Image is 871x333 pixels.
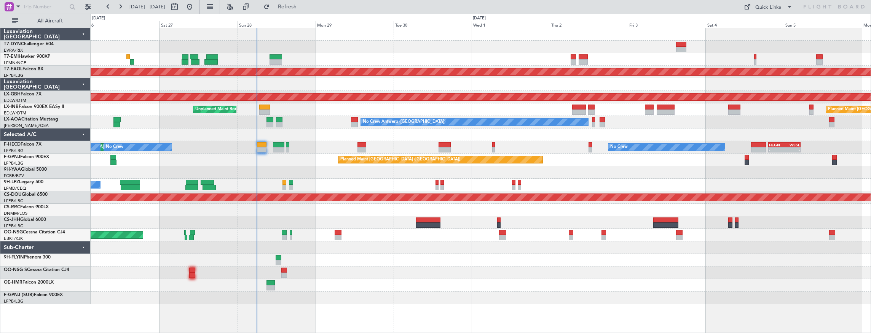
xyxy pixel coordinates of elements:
div: No Crew [106,141,123,153]
a: F-GPNJ (SUB)Falcon 900EX [4,293,63,297]
span: T7-EMI [4,54,19,59]
a: T7-EMIHawker 900XP [4,54,50,59]
span: 9H-YAA [4,167,21,172]
span: All Aircraft [20,18,80,24]
div: Wed 1 [472,21,550,28]
a: LFMD/CEQ [4,186,26,191]
div: Fri 3 [628,21,706,28]
a: CS-RRCFalcon 900LX [4,205,49,209]
a: EVRA/RIX [4,48,23,53]
div: - [769,147,785,152]
a: OO-NSGCessna Citation CJ4 [4,230,65,235]
div: [DATE] [473,15,486,22]
a: OE-HMRFalcon 2000LX [4,280,54,285]
a: DNMM/LOS [4,211,27,216]
a: LX-INBFalcon 900EX EASy II [4,105,64,109]
a: LFPB/LBG [4,298,24,304]
span: LX-INB [4,105,19,109]
a: CS-JHHGlobal 6000 [4,217,46,222]
span: CS-RRC [4,205,20,209]
a: LX-GBHFalcon 7X [4,92,41,97]
div: No Crew [610,141,628,153]
div: Quick Links [755,4,781,11]
span: CS-JHH [4,217,20,222]
div: - [784,147,800,152]
a: LFPB/LBG [4,198,24,204]
div: Sun 28 [238,21,316,28]
div: Sat 4 [706,21,784,28]
span: [DATE] - [DATE] [129,3,165,10]
span: OO-NSG [4,230,23,235]
span: T7-DYN [4,42,21,46]
a: 9H-LPZLegacy 500 [4,180,43,184]
a: LFPB/LBG [4,223,24,229]
a: [PERSON_NAME]/QSA [4,123,49,128]
span: CS-DOU [4,192,22,197]
a: F-GPNJFalcon 900EX [4,155,49,159]
a: EDLW/DTM [4,110,26,116]
div: HEGN [769,143,785,147]
a: LFPB/LBG [4,160,24,166]
div: Planned Maint [GEOGRAPHIC_DATA] ([GEOGRAPHIC_DATA]) [340,154,460,165]
a: T7-EAGLFalcon 8X [4,67,43,71]
a: F-HECDFalcon 7X [4,142,41,147]
div: Mon 29 [316,21,394,28]
span: Refresh [271,4,303,10]
div: Tue 30 [394,21,472,28]
div: Sat 27 [160,21,238,28]
input: Trip Number [23,1,67,13]
a: LX-AOACitation Mustang [4,117,58,122]
a: LFPB/LBG [4,73,24,78]
button: Quick Links [740,1,796,13]
a: CS-DOUGlobal 6500 [4,192,48,197]
a: EDLW/DTM [4,98,26,103]
span: OE-HMR [4,280,22,285]
div: Thu 2 [550,21,628,28]
a: EBKT/KJK [4,236,23,241]
a: 9H-FLYINPhenom 300 [4,255,51,260]
a: LFPB/LBG [4,148,24,154]
span: LX-GBH [4,92,21,97]
span: 9H-FLYIN [4,255,24,260]
div: WSSL [784,143,800,147]
div: Sun 5 [784,21,862,28]
div: [DATE] [92,15,105,22]
a: OO-NSG SCessna Citation CJ4 [4,268,69,272]
a: FCBB/BZV [4,173,24,179]
span: F-GPNJ (SUB) [4,293,34,297]
a: T7-DYNChallenger 604 [4,42,54,46]
a: 9H-YAAGlobal 5000 [4,167,47,172]
div: Fri 26 [81,21,160,28]
span: LX-AOA [4,117,21,122]
a: LFMN/NCE [4,60,26,66]
span: 9H-LPZ [4,180,19,184]
span: F-GPNJ [4,155,20,159]
span: OO-NSG S [4,268,27,272]
div: No Crew Antwerp ([GEOGRAPHIC_DATA]) [363,116,445,128]
span: T7-EAGL [4,67,22,71]
button: Refresh [260,1,306,13]
button: All Aircraft [8,15,83,27]
span: F-HECD [4,142,21,147]
div: Unplanned Maint Roma (Ciampino) [195,104,263,115]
